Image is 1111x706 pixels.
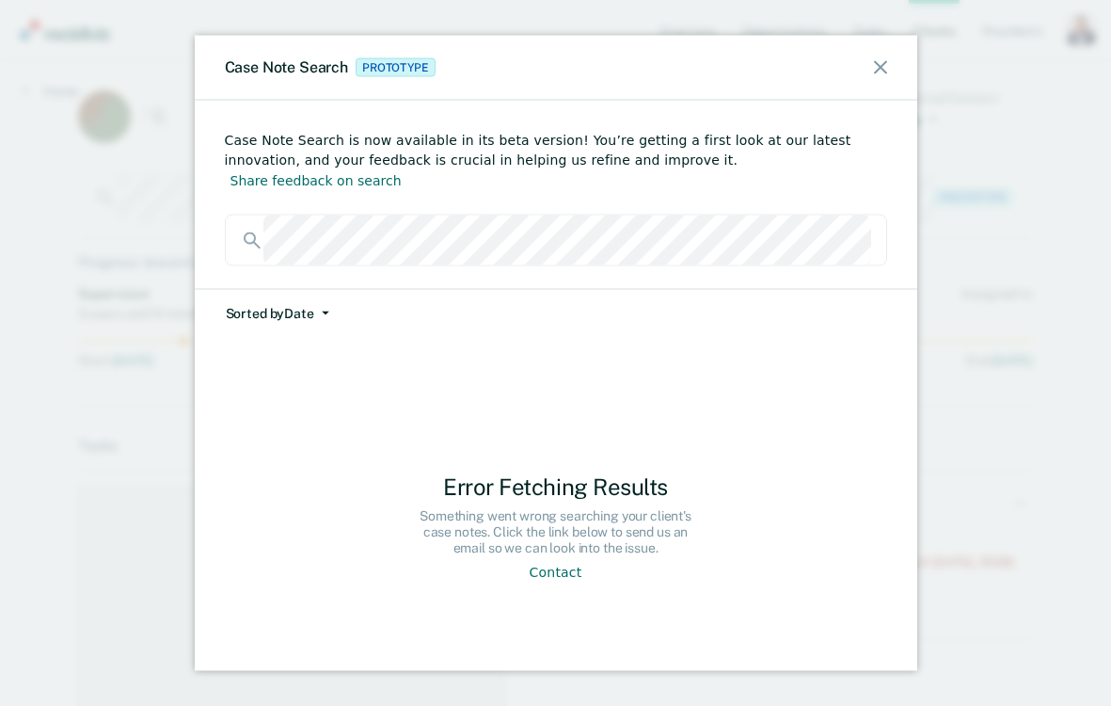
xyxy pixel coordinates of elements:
[415,473,697,501] div: Error Fetching Results
[415,563,697,583] a: Contact
[415,508,697,555] div: Something went wrong searching your client's case notes. Click the link below to send us an email...
[225,58,439,77] div: Case Note Search
[225,290,330,338] button: Sorted byDate
[225,170,407,192] button: Share feedback on search
[225,131,887,192] div: Case Note Search is now available in its beta version! You’re getting a first look at our latest ...
[356,58,436,77] span: Prototype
